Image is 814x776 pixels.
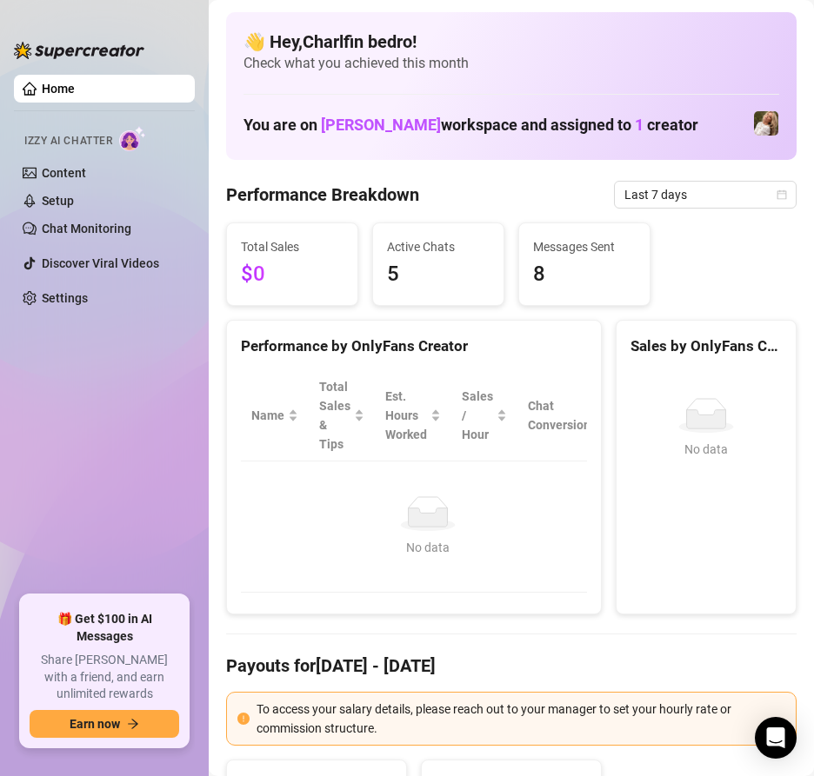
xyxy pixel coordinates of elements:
[42,222,131,235] a: Chat Monitoring
[241,370,309,461] th: Name
[637,440,775,459] div: No data
[321,116,441,134] span: [PERSON_NAME]
[241,335,587,358] div: Performance by OnlyFans Creator
[451,370,517,461] th: Sales / Hour
[42,256,159,270] a: Discover Viral Videos
[119,126,146,151] img: AI Chatter
[258,538,597,557] div: No data
[226,182,419,207] h4: Performance Breakdown
[754,111,778,136] img: yrsaclicksvip
[257,700,785,738] div: To access your salary details, please reach out to your manager to set your hourly rate or commis...
[387,258,490,291] span: 5
[309,370,375,461] th: Total Sales & Tips
[251,406,284,425] span: Name
[42,194,74,208] a: Setup
[24,133,112,149] span: Izzy AI Chatter
[42,82,75,96] a: Home
[237,713,250,725] span: exclamation-circle
[30,710,179,738] button: Earn nowarrow-right
[70,717,120,731] span: Earn now
[241,237,344,256] span: Total Sales
[244,116,698,135] h1: You are on workspace and assigned to creator
[30,611,179,645] span: 🎁 Get $100 in AI Messages
[244,30,779,54] h4: 👋 Hey, Charlfin bedro !
[533,258,636,291] span: 8
[14,42,144,59] img: logo-BBDzfeDw.svg
[42,166,86,180] a: Content
[226,653,797,678] h4: Payouts for [DATE] - [DATE]
[631,335,782,358] div: Sales by OnlyFans Creator
[777,189,787,200] span: calendar
[385,387,427,444] div: Est. Hours Worked
[533,237,636,256] span: Messages Sent
[244,54,779,73] span: Check what you achieved this month
[624,182,786,208] span: Last 7 days
[528,396,590,434] span: Chat Conversion
[319,377,350,454] span: Total Sales & Tips
[755,717,797,759] div: Open Intercom Messenger
[241,258,344,291] span: $0
[635,116,644,134] span: 1
[462,387,493,444] span: Sales / Hour
[127,718,139,730] span: arrow-right
[517,370,615,461] th: Chat Conversion
[387,237,490,256] span: Active Chats
[30,652,179,703] span: Share [PERSON_NAME] with a friend, and earn unlimited rewards
[42,291,88,305] a: Settings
